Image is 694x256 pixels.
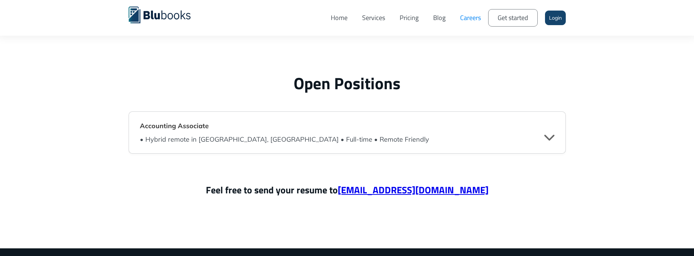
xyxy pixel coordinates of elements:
a: Careers [453,5,488,30]
a: Pricing [392,5,426,30]
div:  [544,131,554,142]
div: • Hybrid remote in [GEOGRAPHIC_DATA], [GEOGRAPHIC_DATA] • Full-time • Remote Friendly [140,134,429,145]
strong: Accounting Associate [140,122,209,130]
a: Blog [426,5,453,30]
a: Services [355,5,392,30]
p: Feel free to send your resume to [129,183,566,197]
a: [EMAIL_ADDRESS][DOMAIN_NAME] [338,183,489,197]
a: Get started [488,9,538,27]
a: Home [324,5,355,30]
a: home [129,5,201,23]
h2: Open Positions [129,73,566,93]
a: Login [545,11,566,25]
